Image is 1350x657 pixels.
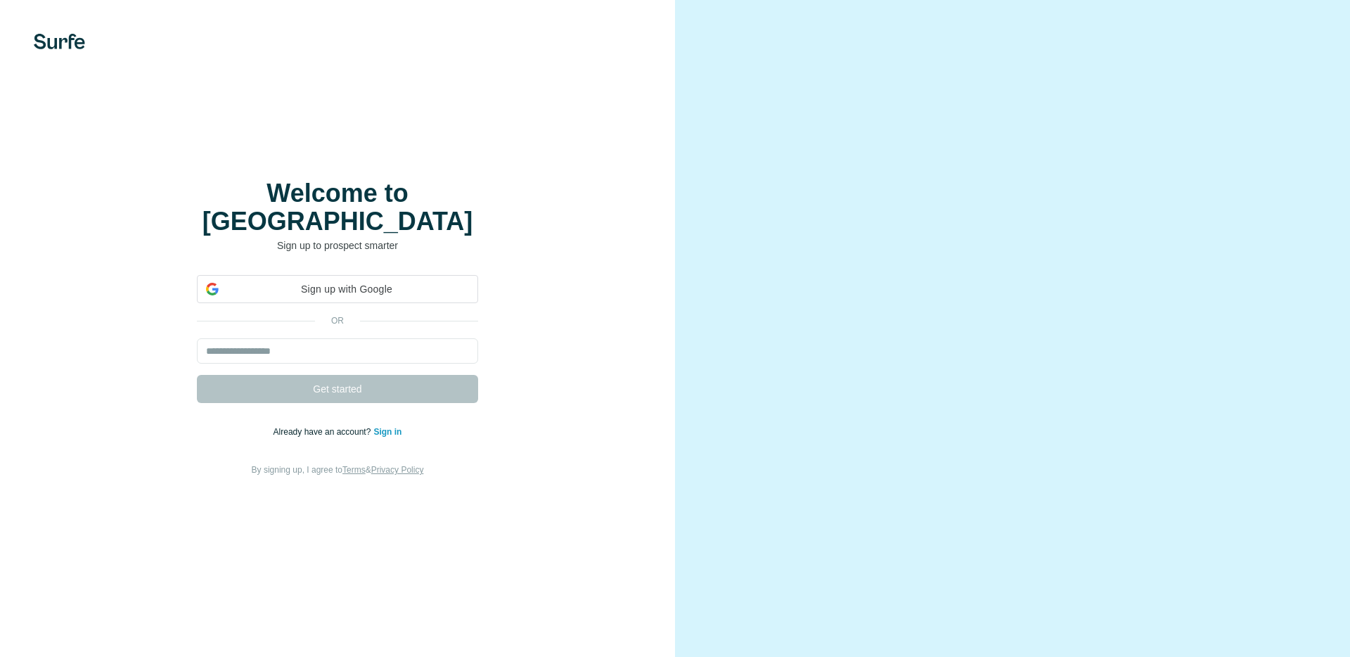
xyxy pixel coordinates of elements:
div: Sign up with Google [197,275,478,303]
a: Sign in [373,427,401,437]
span: Sign up with Google [224,282,469,297]
img: Surfe's logo [34,34,85,49]
a: Terms [342,465,366,475]
h1: Welcome to [GEOGRAPHIC_DATA] [197,179,478,236]
iframe: Sign in with Google Button [190,302,485,333]
p: Sign up to prospect smarter [197,238,478,253]
span: By signing up, I agree to & [252,465,424,475]
span: Already have an account? [274,427,374,437]
a: Privacy Policy [371,465,424,475]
